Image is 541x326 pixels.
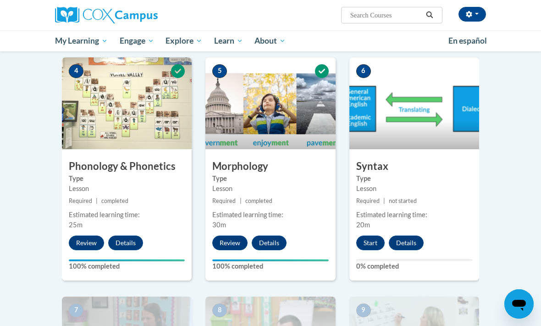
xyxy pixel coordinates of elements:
a: En español [442,31,493,51]
img: Course Image [205,57,335,149]
div: Main menu [48,30,493,51]
div: Lesson [356,184,472,194]
button: Account Settings [458,7,486,22]
span: 8 [212,304,227,317]
span: | [240,197,242,204]
h3: Morphology [205,159,335,174]
span: My Learning [55,35,108,46]
span: completed [101,197,128,204]
a: Cox Campus [55,7,189,23]
button: Start [356,236,385,250]
label: 100% completed [212,261,328,271]
span: completed [245,197,272,204]
label: Type [212,174,328,184]
span: Engage [120,35,154,46]
button: Review [212,236,248,250]
button: Details [389,236,424,250]
span: 20m [356,221,370,229]
button: Details [108,236,143,250]
iframe: Button to launch messaging window [504,289,534,319]
span: not started [389,197,417,204]
span: About [254,35,286,46]
img: Course Image [62,57,192,149]
span: Required [356,197,380,204]
button: Review [69,236,104,250]
span: 5 [212,64,227,78]
span: | [96,197,98,204]
span: En español [448,36,487,45]
button: Search [423,10,436,21]
a: My Learning [49,30,114,51]
span: 9 [356,304,371,317]
img: Cox Campus [55,7,158,23]
div: Your progress [69,259,185,261]
div: Estimated learning time: [356,210,472,220]
h3: Phonology & Phonetics [62,159,192,174]
span: Required [212,197,236,204]
span: 6 [356,64,371,78]
span: 30m [212,221,226,229]
div: Estimated learning time: [212,210,328,220]
div: Lesson [69,184,185,194]
div: Lesson [212,184,328,194]
div: Estimated learning time: [69,210,185,220]
label: Type [69,174,185,184]
span: Explore [166,35,202,46]
div: Your progress [212,259,328,261]
label: Type [356,174,472,184]
a: About [249,30,292,51]
span: Required [69,197,92,204]
span: 4 [69,64,83,78]
h3: Syntax [349,159,479,174]
span: 7 [69,304,83,317]
a: Learn [208,30,249,51]
img: Course Image [349,57,479,149]
span: | [383,197,385,204]
label: 100% completed [69,261,185,271]
input: Search Courses [349,10,423,21]
span: Learn [214,35,243,46]
a: Explore [160,30,208,51]
a: Engage [114,30,160,51]
button: Details [252,236,287,250]
label: 0% completed [356,261,472,271]
span: 25m [69,221,83,229]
